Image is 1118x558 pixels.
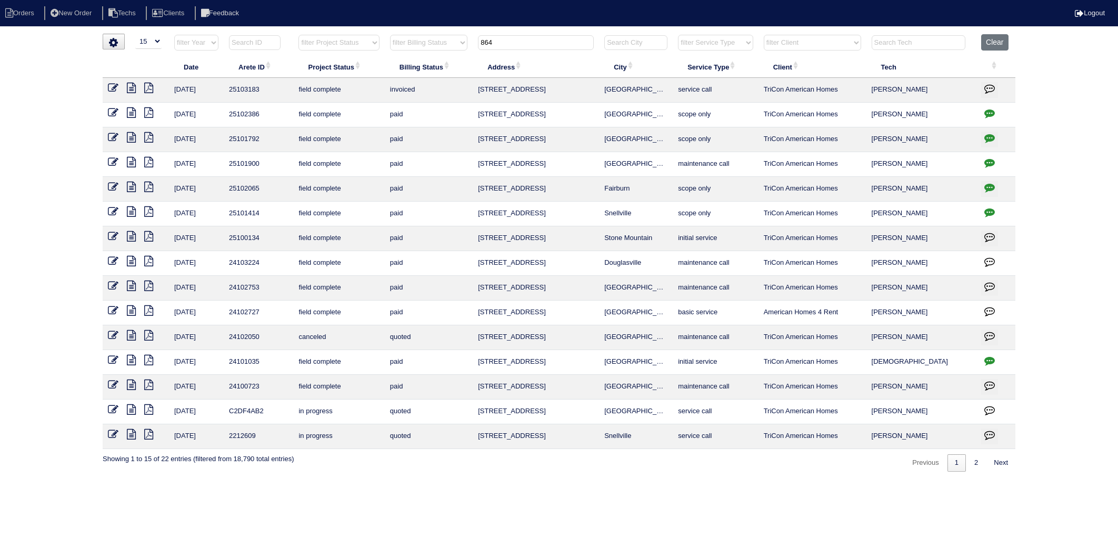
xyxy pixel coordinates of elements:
td: maintenance call [673,251,758,276]
td: [DATE] [169,103,224,127]
td: TriCon American Homes [758,202,866,226]
td: TriCon American Homes [758,375,866,400]
td: field complete [293,202,384,226]
a: 1 [947,454,966,472]
td: 25103183 [224,78,293,103]
td: [GEOGRAPHIC_DATA] [599,152,673,177]
a: New Order [44,9,100,17]
td: [DATE] [169,78,224,103]
td: maintenance call [673,152,758,177]
td: canceled [293,325,384,350]
td: maintenance call [673,325,758,350]
td: [STREET_ADDRESS] [473,103,599,127]
td: scope only [673,202,758,226]
li: Techs [102,6,144,21]
td: [STREET_ADDRESS] [473,226,599,251]
td: paid [385,202,473,226]
td: field complete [293,177,384,202]
td: paid [385,127,473,152]
th: Arete ID: activate to sort column ascending [224,56,293,78]
td: 24101035 [224,350,293,375]
a: Previous [905,454,946,472]
td: [DATE] [169,177,224,202]
td: in progress [293,400,384,424]
td: field complete [293,276,384,301]
th: Project Status: activate to sort column ascending [293,56,384,78]
td: [GEOGRAPHIC_DATA] [599,276,673,301]
td: [STREET_ADDRESS] [473,276,599,301]
td: Snellville [599,202,673,226]
td: paid [385,152,473,177]
td: [DATE] [169,400,224,424]
td: American Homes 4 Rent [758,301,866,325]
td: TriCon American Homes [758,226,866,251]
input: Search ID [229,35,281,50]
td: quoted [385,325,473,350]
td: Douglasville [599,251,673,276]
td: [STREET_ADDRESS] [473,301,599,325]
td: maintenance call [673,375,758,400]
div: Showing 1 to 15 of 22 entries (filtered from 18,790 total entries) [103,449,294,464]
td: scope only [673,103,758,127]
td: service call [673,78,758,103]
td: TriCon American Homes [758,103,866,127]
td: initial service [673,226,758,251]
td: field complete [293,127,384,152]
td: field complete [293,251,384,276]
td: [STREET_ADDRESS] [473,375,599,400]
td: field complete [293,226,384,251]
th: Date [169,56,224,78]
li: Clients [146,6,193,21]
td: field complete [293,301,384,325]
td: field complete [293,375,384,400]
td: [DATE] [169,276,224,301]
td: 25101900 [224,152,293,177]
td: TriCon American Homes [758,325,866,350]
td: TriCon American Homes [758,127,866,152]
td: 25101792 [224,127,293,152]
li: Feedback [195,6,247,21]
td: [PERSON_NAME] [866,78,976,103]
td: [DATE] [169,424,224,449]
th: Client: activate to sort column ascending [758,56,866,78]
td: [GEOGRAPHIC_DATA] [599,301,673,325]
a: Logout [1075,9,1105,17]
td: [DATE] [169,152,224,177]
td: [DATE] [169,301,224,325]
td: [DATE] [169,375,224,400]
td: [PERSON_NAME] [866,103,976,127]
a: 2 [967,454,985,472]
a: Clients [146,9,193,17]
td: [STREET_ADDRESS] [473,78,599,103]
td: service call [673,400,758,424]
td: initial service [673,350,758,375]
td: [STREET_ADDRESS] [473,424,599,449]
td: basic service [673,301,758,325]
td: field complete [293,78,384,103]
td: TriCon American Homes [758,177,866,202]
td: scope only [673,127,758,152]
th: Tech [866,56,976,78]
td: [STREET_ADDRESS] [473,325,599,350]
td: [STREET_ADDRESS] [473,251,599,276]
td: 24102050 [224,325,293,350]
td: TriCon American Homes [758,424,866,449]
td: Snellville [599,424,673,449]
td: paid [385,276,473,301]
td: [PERSON_NAME] [866,251,976,276]
th: Billing Status: activate to sort column ascending [385,56,473,78]
td: 24100723 [224,375,293,400]
td: [GEOGRAPHIC_DATA] [599,127,673,152]
td: paid [385,177,473,202]
td: [PERSON_NAME] [866,226,976,251]
td: C2DF4AB2 [224,400,293,424]
td: Stone Mountain [599,226,673,251]
td: [STREET_ADDRESS] [473,400,599,424]
th: City: activate to sort column ascending [599,56,673,78]
td: [STREET_ADDRESS] [473,152,599,177]
td: [GEOGRAPHIC_DATA] [599,325,673,350]
td: 25100134 [224,226,293,251]
td: field complete [293,103,384,127]
td: maintenance call [673,276,758,301]
td: [PERSON_NAME] [866,202,976,226]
